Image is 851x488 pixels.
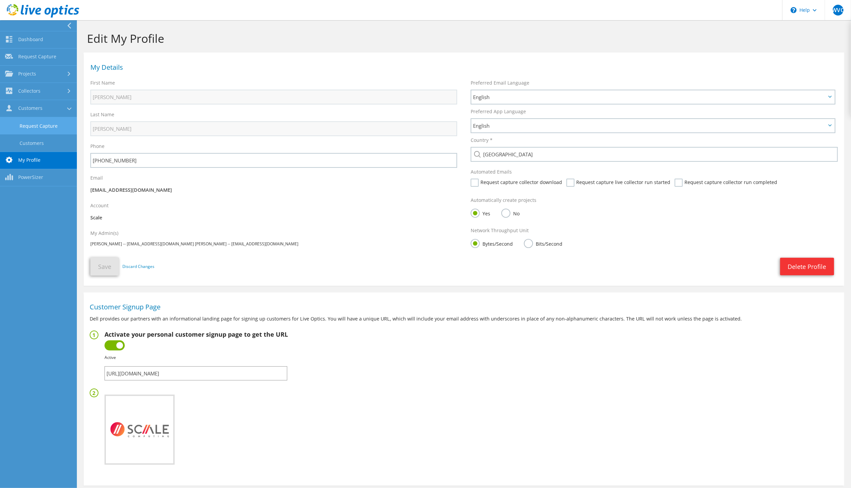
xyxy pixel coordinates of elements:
[471,197,536,204] label: Automatically create projects
[105,331,288,338] h2: Activate your personal customer signup page to get the URL
[90,315,838,323] p: Dell provides our partners with an informational landing page for signing up customers for Live O...
[122,263,154,270] a: Discard Changes
[524,239,562,247] label: Bits/Second
[791,7,797,13] svg: \n
[90,143,105,150] label: Phone
[90,241,194,247] span: [PERSON_NAME] -- [EMAIL_ADDRESS][DOMAIN_NAME]
[471,209,490,217] label: Yes
[90,202,109,209] label: Account
[471,169,512,175] label: Automated Emails
[566,179,670,187] label: Request capture live collector run started
[471,179,562,187] label: Request capture collector download
[675,179,777,187] label: Request capture collector run completed
[90,64,834,71] h1: My Details
[90,214,457,221] p: Scale
[90,175,103,181] label: Email
[90,80,115,86] label: First Name
[473,122,826,130] span: English
[471,227,529,234] label: Network Throughput Unit
[105,355,116,360] b: Active
[471,108,526,115] label: Preferred App Language
[90,230,118,237] label: My Admin(s)
[833,5,844,16] span: WVC
[473,93,826,101] span: English
[471,80,529,86] label: Preferred Email Language
[87,31,838,45] h1: Edit My Profile
[90,257,119,276] button: Save
[108,421,172,439] img: I8TqFF2VWMAAAAASUVORK5CYII=
[780,258,834,275] a: Delete Profile
[90,304,835,310] h1: Customer Signup Page
[90,186,457,194] p: [EMAIL_ADDRESS][DOMAIN_NAME]
[90,111,114,118] label: Last Name
[471,137,493,144] label: Country *
[471,239,513,247] label: Bytes/Second
[501,209,520,217] label: No
[195,241,298,247] span: [PERSON_NAME] -- [EMAIL_ADDRESS][DOMAIN_NAME]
